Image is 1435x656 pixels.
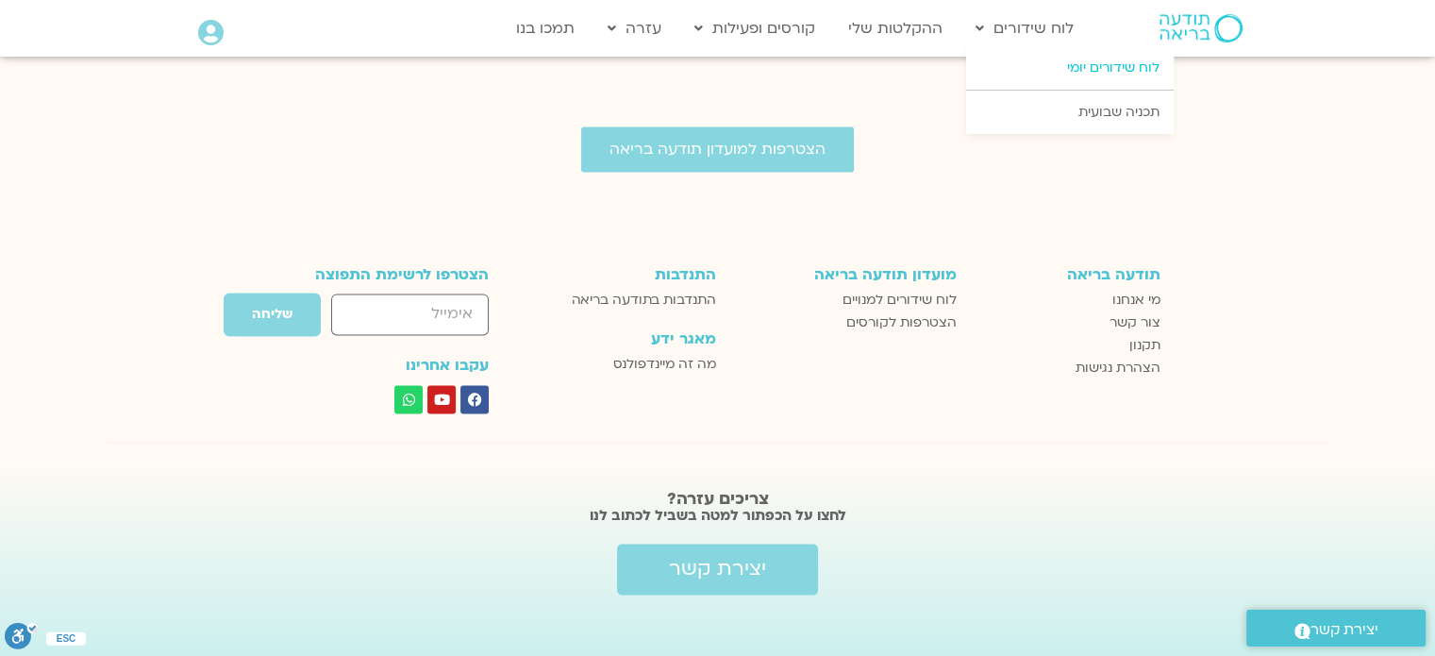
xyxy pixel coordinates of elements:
span: הצטרפות למועדון תודעה בריאה [609,141,826,158]
a: הצטרפות למועדון תודעה בריאה [581,126,854,172]
a: מה זה מיינדפולנס [541,353,715,376]
h2: צריכים עזרה? [226,490,1209,509]
a: תכניה שבועית [966,91,1174,134]
a: עזרה [598,10,671,46]
a: לוח שידורים למנויים [735,289,957,311]
span: התנדבות בתודעה בריאה [572,289,716,311]
span: לוח שידורים למנויים [843,289,957,311]
a: תמכו בנו [507,10,584,46]
span: תקנון [1129,334,1160,357]
h3: מועדון תודעה בריאה [735,266,957,283]
span: יצירת קשר [1310,617,1378,643]
h3: התנדבות [541,266,715,283]
a: הצטרפות לקורסים [735,311,957,334]
img: תודעה בריאה [1160,14,1243,42]
a: מי אנחנו [976,289,1160,311]
h3: הצטרפו לרשימת התפוצה [275,266,490,283]
a: תקנון [976,334,1160,357]
span: שליחה [252,307,292,322]
span: הצטרפות לקורסים [846,311,957,334]
a: צור קשר [976,311,1160,334]
a: יצירת קשר [1246,610,1426,647]
a: ההקלטות שלי [839,10,952,46]
h3: עקבו אחרינו [275,357,490,374]
span: יצירת קשר [669,558,766,580]
h3: תודעה בריאה [976,266,1160,283]
span: מי אנחנו [1112,289,1160,311]
a: לוח שידורים [966,10,1083,46]
span: מה זה מיינדפולנס [613,353,716,376]
h2: לחצו על הכפתור למטה בשביל לכתוב לנו [226,506,1209,525]
a: לוח שידורים יומי [966,46,1174,90]
span: צור קשר [1110,311,1160,334]
form: טופס חדש [275,292,490,346]
input: אימייל [331,294,489,334]
h3: מאגר ידע [541,330,715,347]
a: קורסים ופעילות [685,10,825,46]
a: התנדבות בתודעה בריאה [541,289,715,311]
span: הצהרת נגישות [1076,357,1160,379]
button: שליחה [223,292,322,337]
a: יצירת קשר [617,544,818,595]
a: הצהרת נגישות [976,357,1160,379]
